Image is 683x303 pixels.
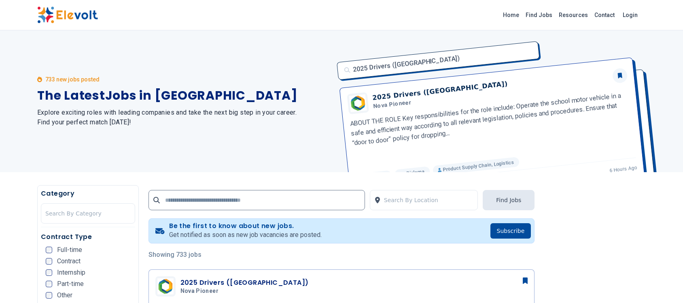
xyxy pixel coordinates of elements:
[46,258,52,265] input: Contract
[46,292,52,299] input: Other
[57,269,85,276] span: Internship
[37,6,98,23] img: Elevolt
[37,88,332,103] h1: The Latest Jobs in [GEOGRAPHIC_DATA]
[490,223,531,239] button: Subscribe
[483,190,535,210] button: Find Jobs
[591,9,618,21] a: Contact
[46,247,52,253] input: Full-time
[180,288,218,295] span: Nova Pioneer
[37,108,332,127] h2: Explore exciting roles with leading companies and take the next big step in your career. Find you...
[41,232,135,242] h5: Contract Type
[46,269,52,276] input: Internship
[57,258,81,265] span: Contract
[57,281,84,287] span: Part-time
[180,278,309,288] h3: 2025 Drivers ([GEOGRAPHIC_DATA])
[500,9,522,21] a: Home
[57,247,82,253] span: Full-time
[46,281,52,287] input: Part-time
[169,222,322,230] h4: Be the first to know about new jobs.
[148,250,535,260] p: Showing 733 jobs
[41,189,135,198] h5: Category
[57,292,72,299] span: Other
[618,7,643,23] a: Login
[169,230,322,240] p: Get notified as soon as new job vacancies are posted.
[522,9,556,21] a: Find Jobs
[45,75,100,83] p: 733 new jobs posted
[556,9,591,21] a: Resources
[157,278,174,294] img: Nova Pioneer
